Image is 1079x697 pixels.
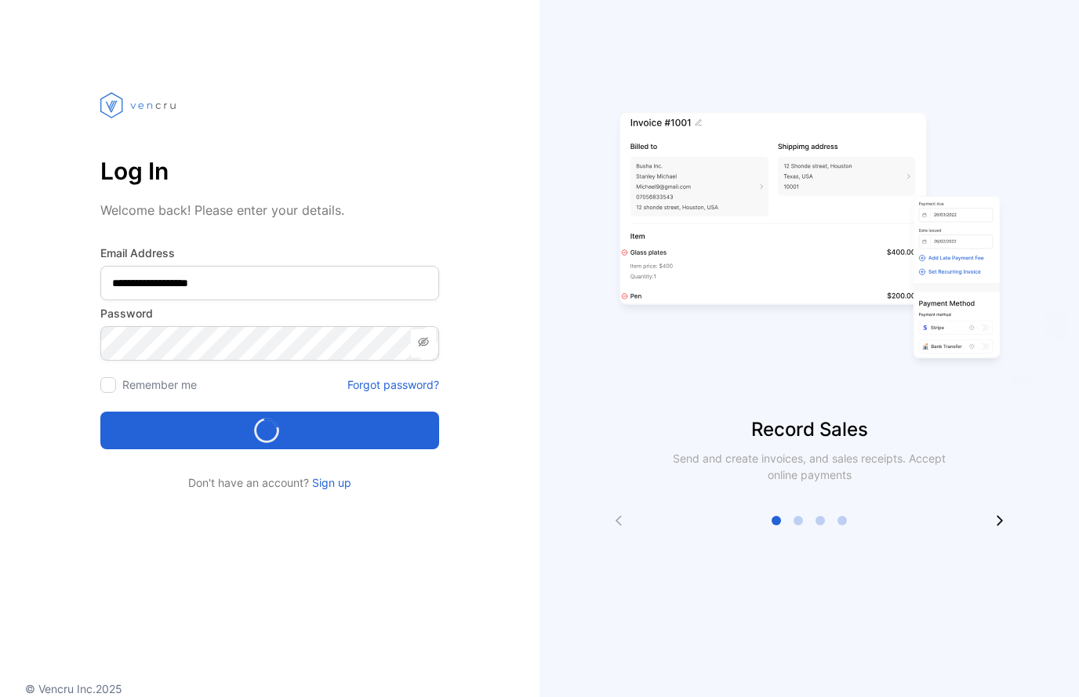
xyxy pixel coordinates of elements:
label: Password [100,305,439,321]
p: Welcome back! Please enter your details. [100,201,439,220]
p: Don't have an account? [100,474,439,491]
a: Forgot password? [347,376,439,393]
label: Email Address [100,245,439,261]
img: slider image [613,63,1005,416]
p: Record Sales [539,416,1079,444]
p: Log In [100,152,439,190]
p: Send and create invoices, and sales receipts. Accept online payments [659,450,960,483]
a: Sign up [309,476,351,489]
img: vencru logo [100,63,179,147]
label: Remember me [122,378,197,391]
